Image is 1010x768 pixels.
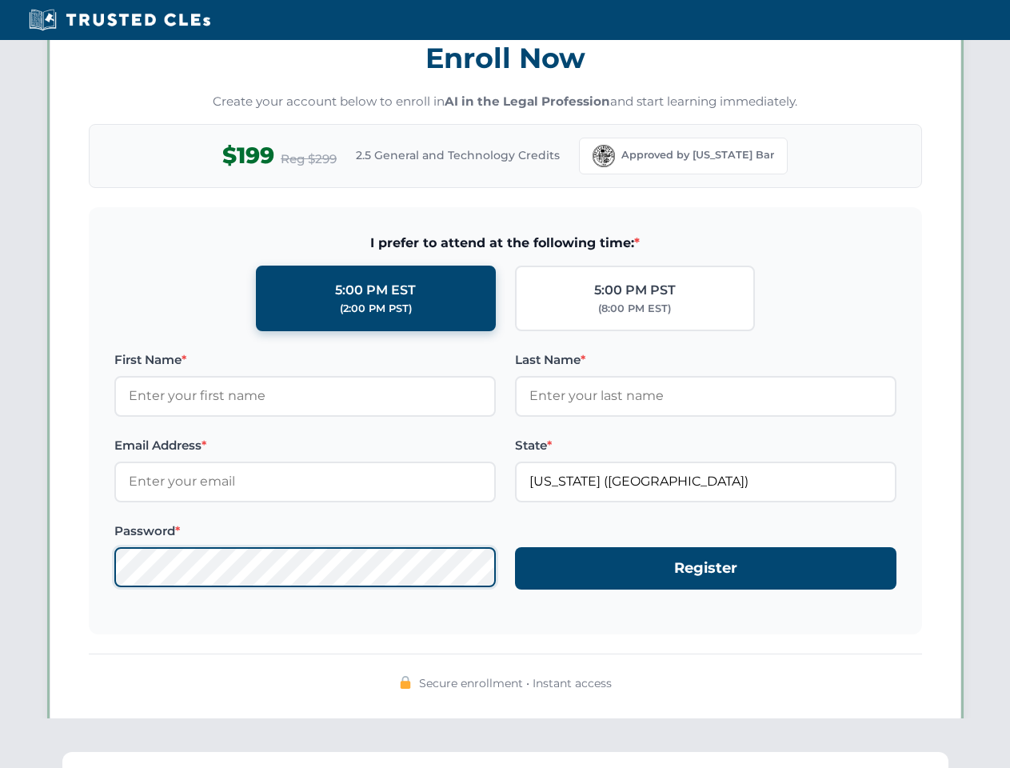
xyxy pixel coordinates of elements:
[419,674,612,692] span: Secure enrollment • Instant access
[340,301,412,317] div: (2:00 PM PST)
[114,233,896,254] span: I prefer to attend at the following time:
[399,676,412,689] img: 🔒
[89,33,922,83] h3: Enroll Now
[621,147,774,163] span: Approved by [US_STATE] Bar
[598,301,671,317] div: (8:00 PM EST)
[89,93,922,111] p: Create your account below to enroll in and start learning immediately.
[114,462,496,502] input: Enter your email
[114,350,496,370] label: First Name
[222,138,274,174] span: $199
[593,145,615,167] img: Florida Bar
[281,150,337,169] span: Reg $299
[445,94,610,109] strong: AI in the Legal Profession
[515,547,896,590] button: Register
[114,436,496,455] label: Email Address
[356,146,560,164] span: 2.5 General and Technology Credits
[515,436,896,455] label: State
[515,462,896,502] input: Florida (FL)
[594,280,676,301] div: 5:00 PM PST
[335,280,416,301] div: 5:00 PM EST
[24,8,215,32] img: Trusted CLEs
[114,376,496,416] input: Enter your first name
[114,522,496,541] label: Password
[515,350,896,370] label: Last Name
[515,376,896,416] input: Enter your last name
